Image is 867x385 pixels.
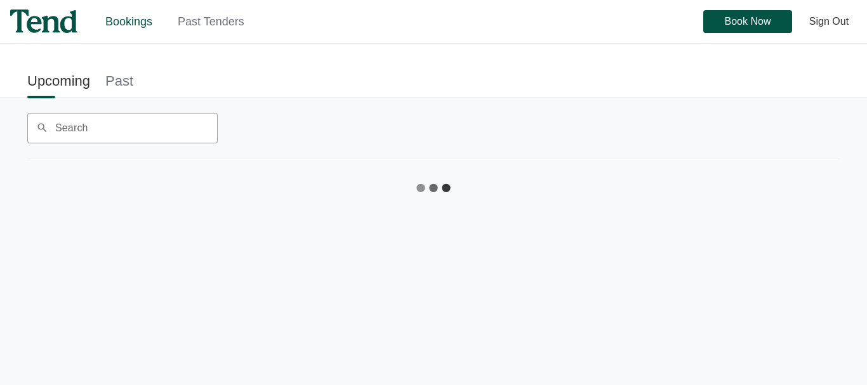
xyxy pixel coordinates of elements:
[10,10,77,33] img: tend-logo.4d3a83578fb939362e0a58f12f1af3e6.svg
[105,67,133,95] a: Past
[27,67,90,95] a: Upcoming
[801,10,857,33] button: Sign Out
[105,15,152,28] a: Bookings
[178,15,244,28] a: Past Tenders
[703,10,792,33] button: Book Now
